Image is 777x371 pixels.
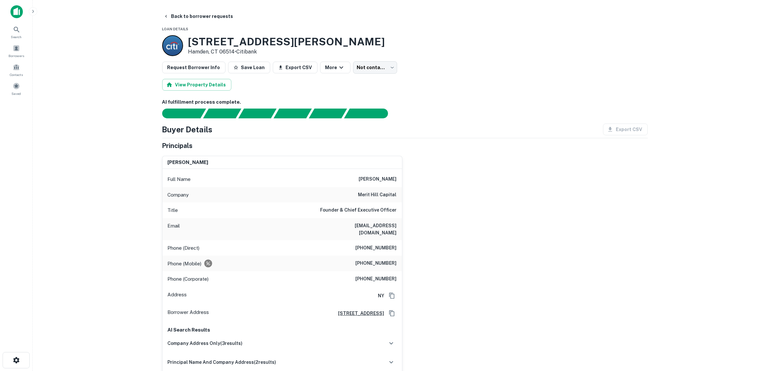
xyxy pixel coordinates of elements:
button: Export CSV [273,62,318,73]
div: Your request is received and processing... [203,109,241,118]
h6: company address only ( 3 results) [168,340,243,347]
h6: [PERSON_NAME] [359,175,397,183]
a: Search [2,23,31,41]
button: Request Borrower Info [162,62,225,73]
p: Address [168,291,187,301]
h6: [PHONE_NUMBER] [356,260,397,267]
button: Copy Address [387,308,397,318]
div: Principals found, AI now looking for contact information... [273,109,312,118]
p: Title [168,206,178,214]
iframe: Chat Widget [744,319,777,350]
p: Phone (Mobile) [168,260,202,268]
h4: Buyer Details [162,124,213,135]
h6: AI fulfillment process complete. [162,98,648,106]
a: Borrowers [2,42,31,60]
p: Hamden, CT 06514 • [188,48,385,56]
span: Search [11,34,22,39]
span: Loan Details [162,27,189,31]
a: [STREET_ADDRESS] [333,310,384,317]
span: Borrowers [8,53,24,58]
button: Back to borrower requests [161,10,236,22]
p: Full Name [168,175,191,183]
h5: Principals [162,141,193,151]
p: Phone (Direct) [168,244,200,252]
div: Not contacted [353,61,397,74]
div: Requests to not be contacted at this number [204,260,212,267]
span: Contacts [10,72,23,77]
p: Borrower Address [168,308,209,318]
button: More [320,62,350,73]
h6: [PHONE_NUMBER] [356,244,397,252]
p: Company [168,191,189,199]
h6: [EMAIL_ADDRESS][DOMAIN_NAME] [319,222,397,236]
h6: merit hill capital [358,191,397,199]
h6: principal name and company address ( 2 results) [168,359,276,366]
h6: [PERSON_NAME] [168,159,209,166]
button: View Property Details [162,79,231,91]
div: Documents found, AI parsing details... [238,109,276,118]
a: Citibank [237,49,257,55]
div: Sending borrower request to AI... [154,109,203,118]
p: Phone (Corporate) [168,275,209,283]
a: Saved [2,80,31,97]
button: Save Loan [228,62,270,73]
a: Contacts [2,61,31,79]
h6: [PHONE_NUMBER] [356,275,397,283]
h3: [STREET_ADDRESS][PERSON_NAME] [188,36,385,48]
div: AI fulfillment process complete. [344,109,396,118]
img: capitalize-icon.png [10,5,23,18]
p: Email [168,222,180,236]
h6: NY [373,292,384,299]
div: Principals found, still searching for contact information. This may take time... [309,109,347,118]
h6: Founder & Chief Executive Officer [320,206,397,214]
button: Copy Address [387,291,397,301]
p: AI Search Results [168,326,397,334]
span: Saved [12,91,21,96]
